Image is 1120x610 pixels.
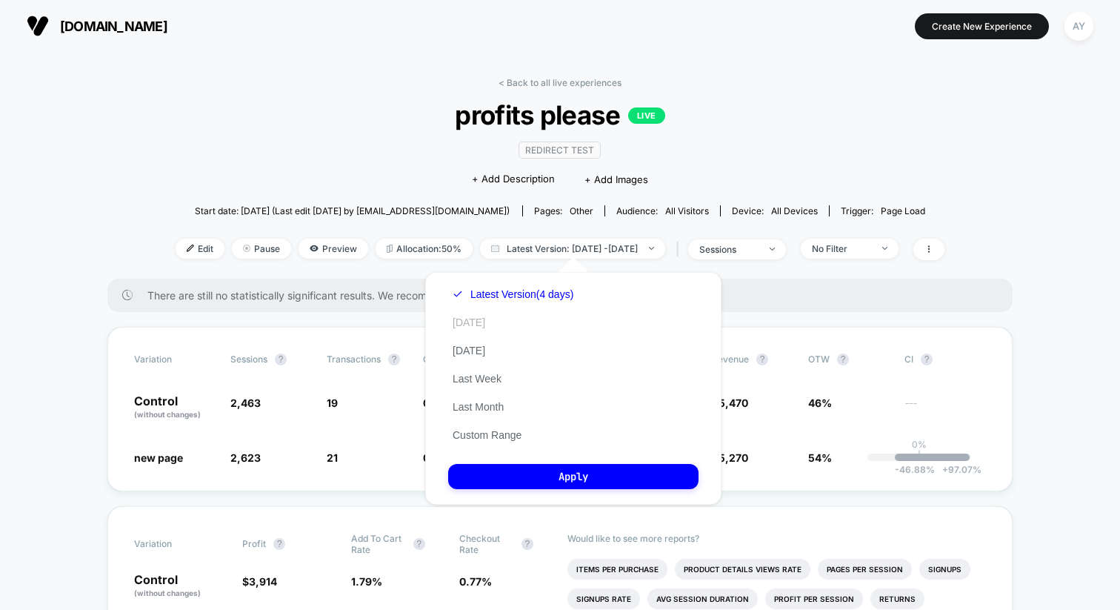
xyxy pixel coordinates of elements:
div: Audience: [616,205,709,216]
img: edit [187,245,194,252]
span: Device: [720,205,829,216]
span: 46% [808,397,832,409]
a: < Back to all live experiences [499,77,621,88]
span: Preview [299,239,368,259]
img: end [649,247,654,250]
button: Last Month [448,400,508,414]
span: | [673,239,688,260]
button: [DATE] [448,344,490,357]
button: ? [413,538,425,550]
img: end [770,248,775,251]
span: profits please [214,99,906,130]
div: sessions [699,244,759,255]
span: Profit [242,538,266,549]
span: Checkout Rate [459,533,514,555]
li: Returns [870,589,924,609]
img: Visually logo [27,15,49,37]
span: all devices [771,205,818,216]
span: Edit [176,239,224,259]
div: AY [1064,12,1093,41]
span: 19 [327,397,338,409]
button: ? [273,538,285,550]
p: Control [134,395,216,420]
p: LIVE [628,107,665,124]
button: ? [275,354,287,365]
span: 97.07 % [935,464,981,475]
button: [DOMAIN_NAME] [22,14,172,38]
span: (without changes) [134,589,201,597]
img: calendar [491,245,499,252]
button: AY [1060,11,1098,42]
img: rebalance [387,245,393,253]
button: Custom Range [448,428,526,442]
span: Page Load [881,205,925,216]
span: 2,623 [230,451,261,464]
div: Pages: [534,205,593,216]
span: Variation [134,354,216,365]
button: [DATE] [448,316,490,329]
span: Variation [134,533,216,555]
button: ? [521,538,533,550]
span: + [942,464,948,475]
button: ? [756,354,768,365]
button: Latest Version(4 days) [448,288,578,301]
div: Trigger: [841,205,925,216]
span: new page [134,451,183,464]
span: other [570,205,593,216]
span: Redirect Test [519,142,601,159]
span: 54% [808,451,832,464]
div: No Filter [812,243,871,254]
span: All Visitors [665,205,709,216]
li: Pages Per Session [818,559,912,580]
span: (without changes) [134,410,201,419]
img: end [243,245,250,252]
span: There are still no statistically significant results. We recommend waiting a few more days [147,289,983,302]
span: CI [904,354,986,365]
p: | [918,450,921,461]
span: $ [242,575,277,588]
li: Signups [919,559,970,580]
p: 0% [912,439,927,450]
span: 0.77 % [459,575,492,588]
span: Start date: [DATE] (Last edit [DATE] by [EMAIL_ADDRESS][DOMAIN_NAME]) [195,205,510,216]
span: 21 [327,451,338,464]
span: 2,463 [230,397,261,409]
button: ? [388,354,400,365]
li: Items Per Purchase [567,559,667,580]
li: Profit Per Session [765,589,863,609]
span: Sessions [230,354,267,365]
span: Add To Cart Rate [351,533,406,555]
button: ? [921,354,933,365]
span: Allocation: 50% [376,239,473,259]
p: Would like to see more reports? [567,533,986,544]
span: Pause [232,239,291,259]
span: 3,914 [249,575,277,588]
span: + Add Description [472,172,555,187]
span: --- [904,399,986,420]
button: Last Week [448,372,506,385]
span: Latest Version: [DATE] - [DATE] [480,239,665,259]
span: -46.88 % [895,464,935,475]
button: Create New Experience [915,13,1049,39]
span: + Add Images [584,173,648,185]
p: Control [134,574,227,599]
li: Product Details Views Rate [675,559,810,580]
span: 1.79 % [351,575,382,588]
button: Apply [448,464,699,489]
span: [DOMAIN_NAME] [60,19,167,34]
li: Signups Rate [567,589,640,609]
img: end [882,247,887,250]
span: OTW [808,354,890,365]
li: Avg Session Duration [647,589,758,609]
span: Transactions [327,354,381,365]
button: ? [837,354,849,365]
